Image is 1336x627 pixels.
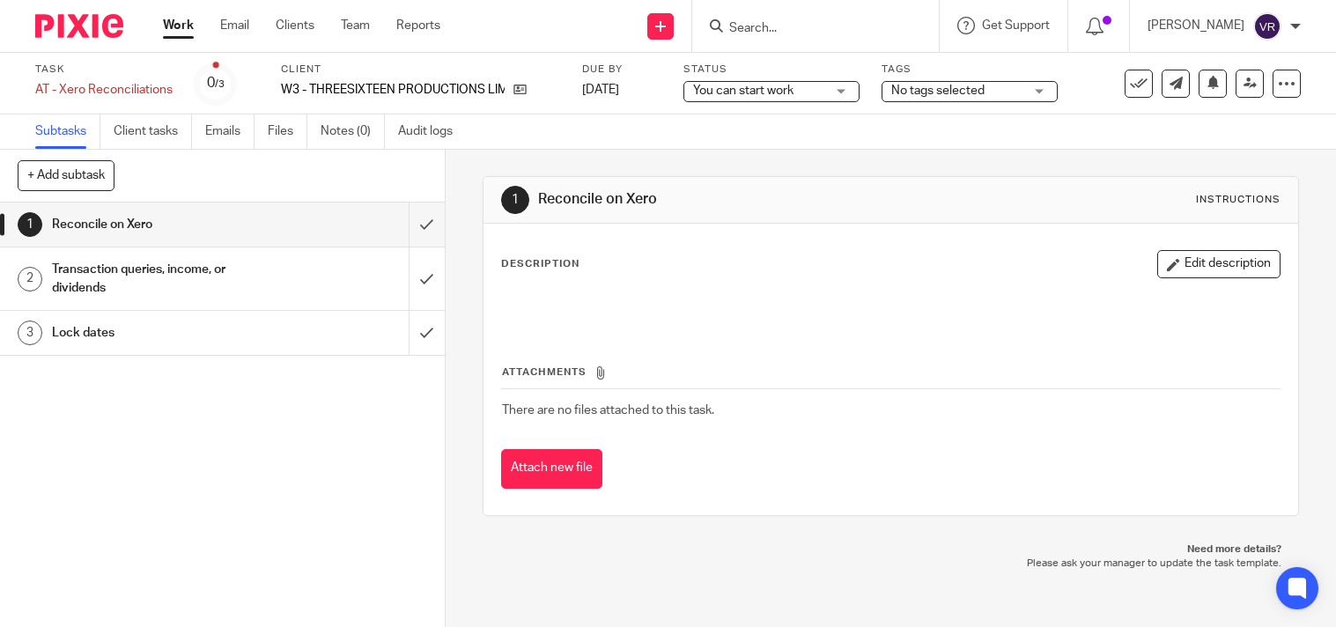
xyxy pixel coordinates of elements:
[321,114,385,149] a: Notes (0)
[538,190,928,209] h1: Reconcile on Xero
[18,321,42,345] div: 3
[114,114,192,149] a: Client tasks
[582,63,661,77] label: Due by
[891,85,985,97] span: No tags selected
[398,114,466,149] a: Audit logs
[693,85,793,97] span: You can start work
[220,17,249,34] a: Email
[163,17,194,34] a: Work
[35,114,100,149] a: Subtasks
[1253,12,1281,41] img: svg%3E
[500,557,1281,571] p: Please ask your manager to update the task template.
[500,542,1281,557] p: Need more details?
[281,81,505,99] p: W3 - THREESIXTEEN PRODUCTIONS LIMITED*
[52,211,278,238] h1: Reconcile on Xero
[501,449,602,489] button: Attach new file
[18,212,42,237] div: 1
[882,63,1058,77] label: Tags
[501,257,579,271] p: Description
[281,63,560,77] label: Client
[276,17,314,34] a: Clients
[18,160,114,190] button: + Add subtask
[268,114,307,149] a: Files
[502,404,714,417] span: There are no files attached to this task.
[1148,17,1244,34] p: [PERSON_NAME]
[35,14,123,38] img: Pixie
[396,17,440,34] a: Reports
[205,114,255,149] a: Emails
[341,17,370,34] a: Team
[52,256,278,301] h1: Transaction queries, income, or dividends
[52,320,278,346] h1: Lock dates
[1196,193,1281,207] div: Instructions
[207,73,225,93] div: 0
[501,186,529,214] div: 1
[982,19,1050,32] span: Get Support
[502,367,587,377] span: Attachments
[18,267,42,291] div: 2
[215,79,225,89] small: /3
[683,63,860,77] label: Status
[582,84,619,96] span: [DATE]
[35,81,173,99] div: AT - Xero Reconciliations
[727,21,886,37] input: Search
[1157,250,1281,278] button: Edit description
[35,63,173,77] label: Task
